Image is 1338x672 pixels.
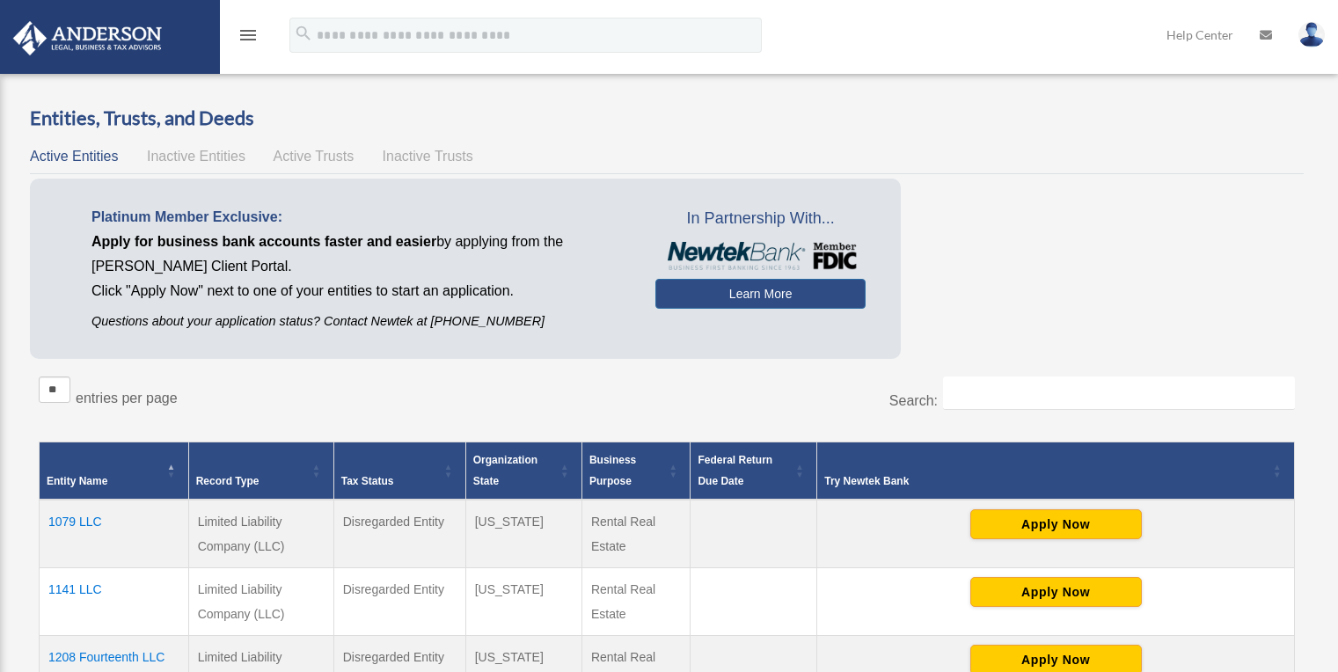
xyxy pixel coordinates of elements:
[40,500,189,568] td: 1079 LLC
[1298,22,1325,47] img: User Pic
[196,475,260,487] span: Record Type
[970,509,1142,539] button: Apply Now
[76,391,178,405] label: entries per page
[817,442,1295,500] th: Try Newtek Bank : Activate to sort
[333,567,465,635] td: Disregarded Entity
[465,442,581,500] th: Organization State: Activate to sort
[333,442,465,500] th: Tax Status: Activate to sort
[91,234,436,249] span: Apply for business bank accounts faster and easier
[40,442,189,500] th: Entity Name: Activate to invert sorting
[465,500,581,568] td: [US_STATE]
[294,24,313,43] i: search
[333,500,465,568] td: Disregarded Entity
[91,230,629,279] p: by applying from the [PERSON_NAME] Client Portal.
[274,149,355,164] span: Active Trusts
[30,105,1304,132] h3: Entities, Trusts, and Deeds
[970,577,1142,607] button: Apply Now
[91,310,629,332] p: Questions about your application status? Contact Newtek at [PHONE_NUMBER]
[341,475,394,487] span: Tax Status
[30,149,118,164] span: Active Entities
[188,442,333,500] th: Record Type: Activate to sort
[698,454,772,487] span: Federal Return Due Date
[383,149,473,164] span: Inactive Trusts
[47,475,107,487] span: Entity Name
[664,242,857,270] img: NewtekBankLogoSM.png
[147,149,245,164] span: Inactive Entities
[655,205,866,233] span: In Partnership With...
[824,471,1268,492] div: Try Newtek Bank
[238,25,259,46] i: menu
[889,393,938,408] label: Search:
[8,21,167,55] img: Anderson Advisors Platinum Portal
[691,442,817,500] th: Federal Return Due Date: Activate to sort
[238,31,259,46] a: menu
[655,279,866,309] a: Learn More
[188,567,333,635] td: Limited Liability Company (LLC)
[91,279,629,303] p: Click "Apply Now" next to one of your entities to start an application.
[473,454,537,487] span: Organization State
[581,500,691,568] td: Rental Real Estate
[40,567,189,635] td: 1141 LLC
[581,567,691,635] td: Rental Real Estate
[581,442,691,500] th: Business Purpose: Activate to sort
[188,500,333,568] td: Limited Liability Company (LLC)
[465,567,581,635] td: [US_STATE]
[589,454,636,487] span: Business Purpose
[91,205,629,230] p: Platinum Member Exclusive:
